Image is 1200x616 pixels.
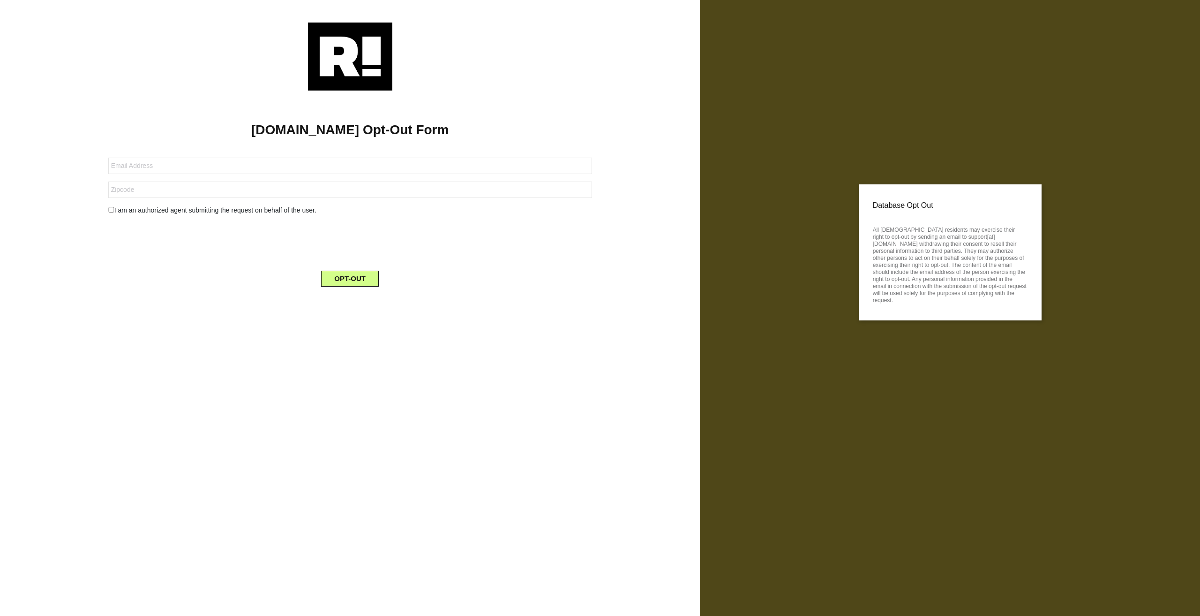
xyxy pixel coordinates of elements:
[279,223,421,259] iframe: reCAPTCHA
[108,182,592,198] input: Zipcode
[873,198,1027,213] p: Database Opt Out
[873,224,1027,304] p: All [DEMOGRAPHIC_DATA] residents may exercise their right to opt-out by sending an email to suppo...
[108,158,592,174] input: Email Address
[14,122,686,138] h1: [DOMAIN_NAME] Opt-Out Form
[308,23,392,91] img: Retention.com
[321,271,379,287] button: OPT-OUT
[101,205,599,215] div: I am an authorized agent submitting the request on behalf of the user.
